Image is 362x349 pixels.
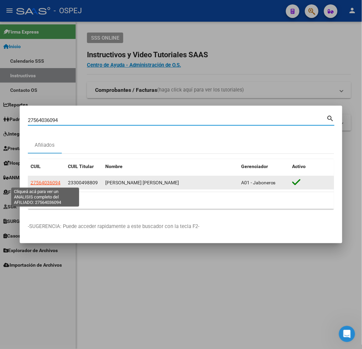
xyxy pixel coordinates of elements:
[238,159,290,174] datatable-header-cell: Gerenciador
[68,164,94,169] span: CUIL Titular
[28,223,334,230] p: -SUGERENCIA: Puede acceder rapidamente a este buscador con la tecla F2-
[327,114,334,122] mat-icon: search
[31,180,60,185] span: 27564036094
[35,141,55,149] div: Afiliados
[290,159,334,174] datatable-header-cell: Activo
[28,192,334,209] div: 1 total
[68,180,98,185] span: 23300498809
[28,159,65,174] datatable-header-cell: CUIL
[105,179,236,187] div: [PERSON_NAME] [PERSON_NAME]
[103,159,238,174] datatable-header-cell: Nombre
[31,164,41,169] span: CUIL
[292,164,306,169] span: Activo
[241,164,268,169] span: Gerenciador
[241,180,276,185] span: A01 - Jaboneros
[339,326,355,342] iframe: Intercom live chat
[65,159,103,174] datatable-header-cell: CUIL Titular
[105,164,123,169] span: Nombre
